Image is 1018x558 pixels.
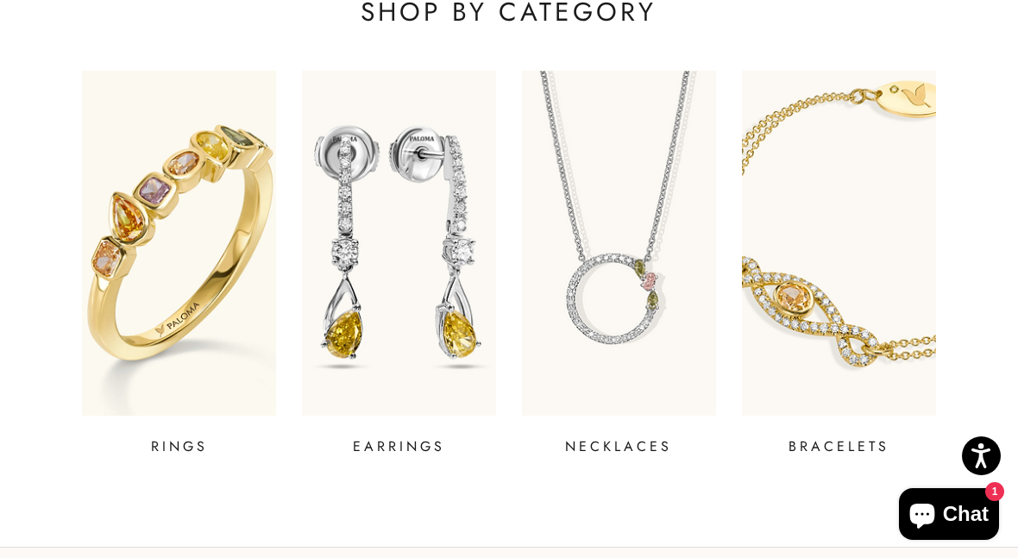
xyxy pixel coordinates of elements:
a: NECKLACES [522,71,716,457]
p: NECKLACES [565,436,672,457]
p: BRACELETS [789,436,889,457]
a: EARRINGS [302,71,496,457]
inbox-online-store-chat: Shopify online store chat [894,488,1004,544]
p: RINGS [151,436,208,457]
p: EARRINGS [353,436,445,457]
a: RINGS [82,71,276,457]
a: BRACELETS [742,71,936,457]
